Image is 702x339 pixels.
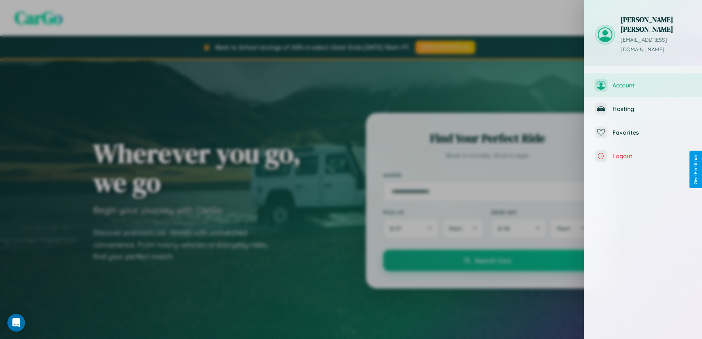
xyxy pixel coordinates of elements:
div: Give Feedback [693,155,698,184]
span: Hosting [612,105,691,113]
div: Open Intercom Messenger [7,314,25,332]
button: Account [584,73,702,97]
span: Favorites [612,129,691,136]
button: Favorites [584,121,702,144]
p: [EMAIL_ADDRESS][DOMAIN_NAME] [621,35,691,55]
h3: [PERSON_NAME] [PERSON_NAME] [621,15,691,34]
button: Hosting [584,97,702,121]
span: Logout [612,152,691,160]
button: Logout [584,144,702,168]
span: Account [612,82,691,89]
